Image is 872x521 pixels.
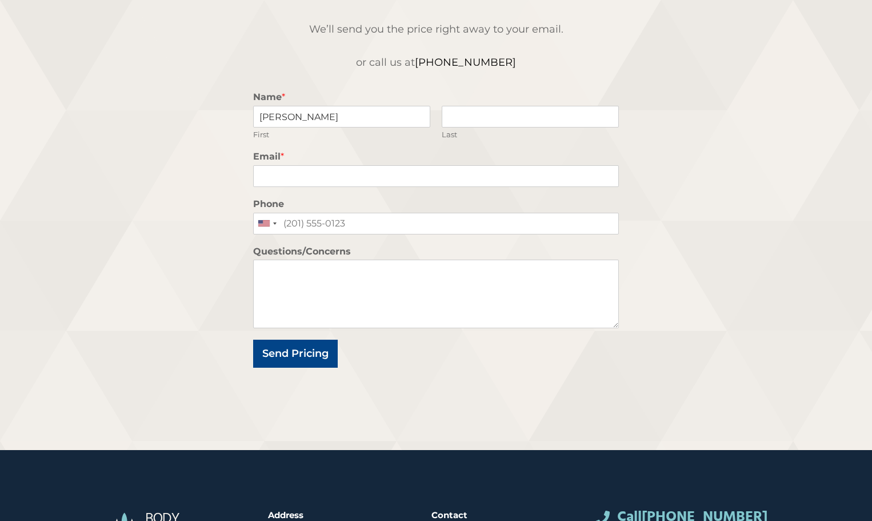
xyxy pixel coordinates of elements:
input: (201) 555-0123 [253,213,619,234]
label: Questions/Concerns [253,246,619,258]
p: We’ll send you the price right away to your email. [253,20,619,38]
label: Email [253,151,619,163]
div: United States: +1 [254,213,280,234]
strong: Address [268,510,303,520]
label: Name [253,92,619,104]
strong: Contact [431,510,467,520]
label: Last [442,130,619,140]
label: First [253,130,430,140]
label: Phone [253,198,619,210]
button: Send Pricing [253,340,338,368]
a: [PHONE_NUMBER] [415,56,516,69]
p: or call us at [253,53,619,71]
